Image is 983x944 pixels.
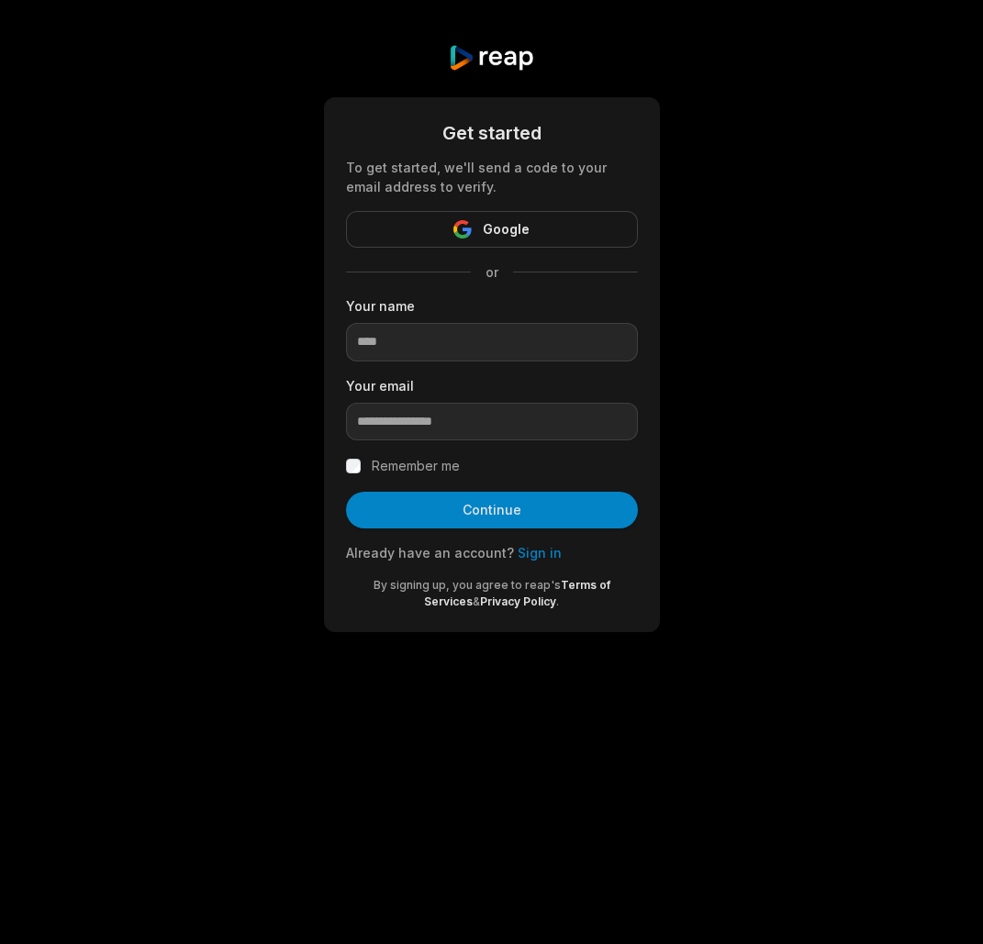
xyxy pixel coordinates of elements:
[518,545,562,561] a: Sign in
[473,594,480,608] span: &
[471,262,513,282] span: or
[346,376,638,395] label: Your email
[483,218,530,240] span: Google
[480,594,556,608] a: Privacy Policy
[374,578,561,592] span: By signing up, you agree to reap's
[346,492,638,528] button: Continue
[556,594,559,608] span: .
[346,296,638,316] label: Your name
[424,578,610,608] a: Terms of Services
[448,44,535,72] img: reap
[346,119,638,147] div: Get started
[372,455,460,477] label: Remember me
[346,545,514,561] span: Already have an account?
[346,158,638,196] div: To get started, we'll send a code to your email address to verify.
[346,211,638,248] button: Google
